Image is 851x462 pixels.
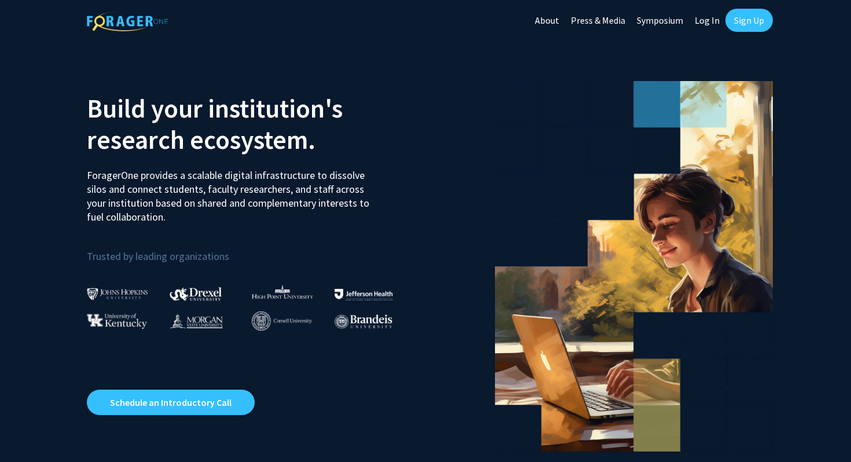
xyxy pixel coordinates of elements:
[87,288,148,300] img: Johns Hopkins University
[170,287,222,300] img: Drexel University
[87,390,255,415] a: Opens in a new tab
[252,285,313,299] img: High Point University
[87,11,168,31] img: ForagerOne Logo
[725,9,773,32] a: Sign Up
[335,314,393,329] img: Brandeis University
[87,160,377,224] p: ForagerOne provides a scalable digital infrastructure to dissolve silos and connect students, fac...
[170,313,223,328] img: Morgan State University
[87,93,417,155] h2: Build your institution's research ecosystem.
[252,311,312,331] img: Cornell University
[9,410,49,453] iframe: Chat
[87,233,417,265] p: Trusted by leading organizations
[87,313,147,329] img: University of Kentucky
[335,289,393,300] img: Thomas Jefferson University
